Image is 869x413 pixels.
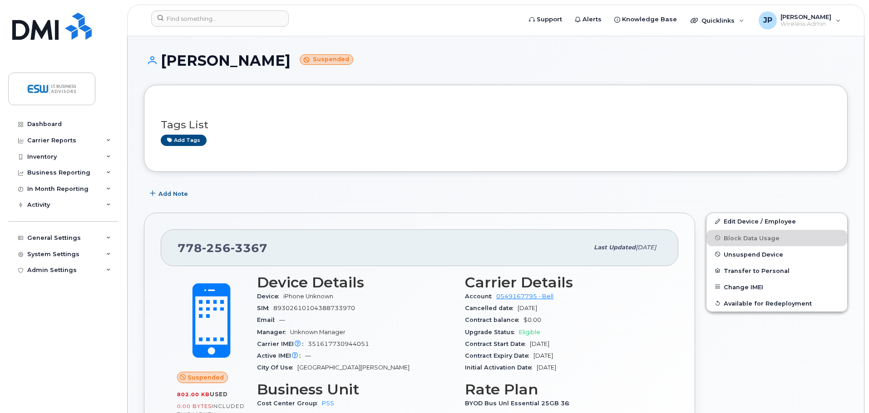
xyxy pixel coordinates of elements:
span: 802.00 KB [177,391,210,398]
span: 256 [202,241,231,255]
span: Unknown Manager [290,329,346,335]
span: Cost Center Group [257,400,322,407]
h3: Carrier Details [465,274,662,291]
span: used [210,391,228,398]
span: Cancelled date [465,305,518,311]
span: City Of Use [257,364,297,371]
h3: Device Details [257,274,454,291]
span: Carrier IMEI [257,340,308,347]
span: [GEOGRAPHIC_DATA][PERSON_NAME] [297,364,410,371]
span: Unsuspend Device [724,251,783,258]
span: Account [465,293,496,300]
span: 351617730944051 [308,340,369,347]
span: Add Note [158,189,188,198]
h3: Rate Plan [465,381,662,398]
span: Contract Start Date [465,340,530,347]
a: PSS [322,400,334,407]
span: Active IMEI [257,352,305,359]
span: Initial Activation Date [465,364,537,371]
span: Contract balance [465,316,523,323]
span: — [305,352,311,359]
span: [DATE] [530,340,549,347]
span: 0.00 Bytes [177,403,212,409]
span: BYOD Bus Unl Essential 25GB 36 [465,400,574,407]
span: 778 [178,241,267,255]
span: Device [257,293,283,300]
span: SIM [257,305,273,311]
span: 3367 [231,241,267,255]
a: 0549167795 - Bell [496,293,553,300]
span: [DATE] [537,364,556,371]
span: Manager [257,329,290,335]
span: Suspended [188,373,224,382]
span: Eligible [519,329,540,335]
a: Edit Device / Employee [706,213,847,229]
span: 89302610104388733970 [273,305,355,311]
span: [DATE] [518,305,537,311]
h3: Business Unit [257,381,454,398]
small: Suspended [300,54,353,65]
span: [DATE] [533,352,553,359]
button: Transfer to Personal [706,262,847,279]
span: [DATE] [636,244,656,251]
span: Available for Redeployment [724,300,812,306]
h3: Tags List [161,119,831,131]
a: Add tags [161,135,207,146]
button: Change IMEI [706,279,847,295]
span: — [279,316,285,323]
button: Block Data Usage [706,230,847,246]
span: Email [257,316,279,323]
span: Contract Expiry Date [465,352,533,359]
span: Last updated [594,244,636,251]
span: iPhone Unknown [283,293,333,300]
span: Upgrade Status [465,329,519,335]
button: Unsuspend Device [706,246,847,262]
button: Add Note [144,185,196,202]
span: $0.00 [523,316,541,323]
button: Available for Redeployment [706,295,847,311]
h1: [PERSON_NAME] [144,53,848,68]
